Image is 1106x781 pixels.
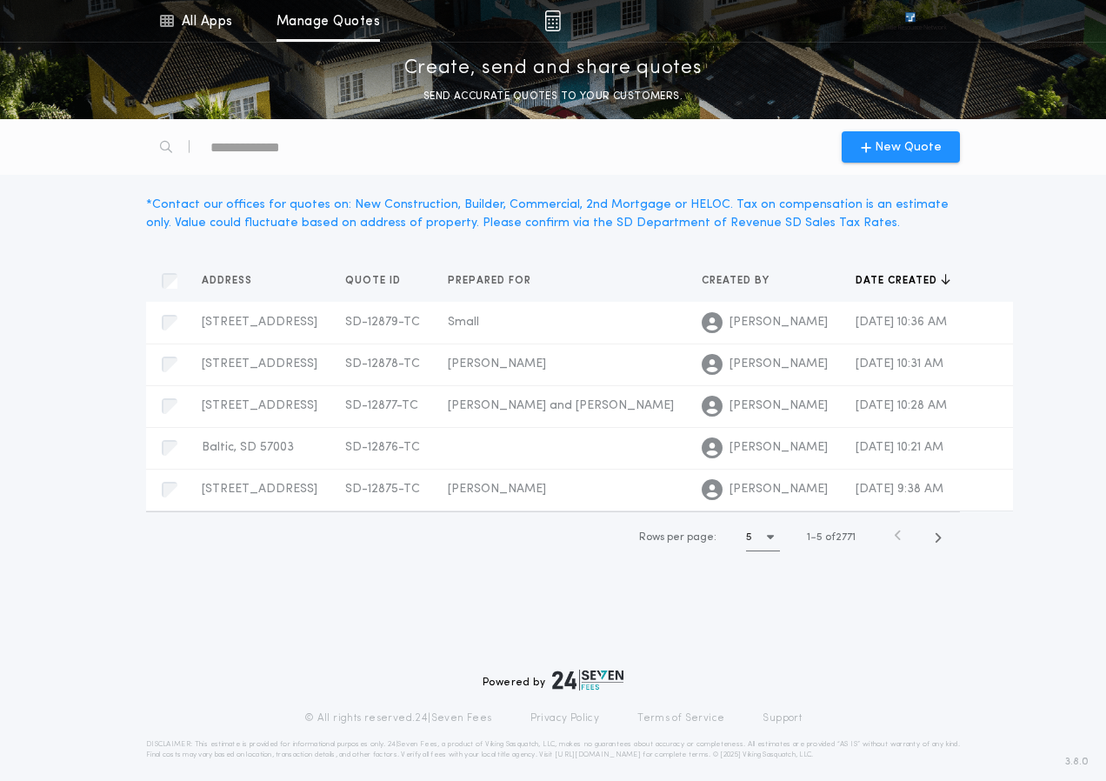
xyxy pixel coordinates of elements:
[448,357,546,370] span: [PERSON_NAME]
[816,532,823,543] span: 5
[555,751,641,758] a: [URL][DOMAIN_NAME]
[345,316,420,329] span: SD-12879-TC
[146,196,960,232] div: * Contact our offices for quotes on: New Construction, Builder, Commercial, 2nd Mortgage or HELOC...
[552,670,623,691] img: logo
[345,441,420,454] span: SD-12876-TC
[825,530,856,545] span: of 2771
[730,356,828,373] span: [PERSON_NAME]
[448,316,479,329] span: Small
[702,272,783,290] button: Created by
[202,399,317,412] span: [STREET_ADDRESS]
[448,274,535,288] span: Prepared for
[763,711,802,725] a: Support
[448,399,674,412] span: [PERSON_NAME] and [PERSON_NAME]
[702,274,773,288] span: Created by
[202,441,294,454] span: Baltic, SD 57003
[730,397,828,415] span: [PERSON_NAME]
[202,316,317,329] span: [STREET_ADDRESS]
[856,316,947,329] span: [DATE] 10:36 AM
[856,483,943,496] span: [DATE] 9:38 AM
[202,357,317,370] span: [STREET_ADDRESS]
[856,272,950,290] button: Date created
[345,483,420,496] span: SD-12875-TC
[448,483,546,496] span: [PERSON_NAME]
[746,529,752,546] h1: 5
[202,483,317,496] span: [STREET_ADDRESS]
[404,55,703,83] p: Create, send and share quotes
[856,274,941,288] span: Date created
[637,711,724,725] a: Terms of Service
[483,670,623,691] div: Powered by
[345,274,404,288] span: Quote ID
[746,524,780,551] button: 5
[842,131,960,163] button: New Quote
[807,532,810,543] span: 1
[875,138,942,157] span: New Quote
[202,274,256,288] span: Address
[544,10,561,31] img: img
[730,439,828,457] span: [PERSON_NAME]
[639,532,716,543] span: Rows per page:
[856,357,943,370] span: [DATE] 10:31 AM
[345,272,414,290] button: Quote ID
[202,272,265,290] button: Address
[1065,754,1089,770] span: 3.8.0
[304,711,492,725] p: © All rights reserved. 24|Seven Fees
[874,12,947,30] img: vs-icon
[345,399,418,412] span: SD-12877-TC
[345,357,420,370] span: SD-12878-TC
[856,399,947,412] span: [DATE] 10:28 AM
[146,739,960,760] p: DISCLAIMER: This estimate is provided for informational purposes only. 24|Seven Fees, a product o...
[730,314,828,331] span: [PERSON_NAME]
[423,88,683,105] p: SEND ACCURATE QUOTES TO YOUR CUSTOMERS.
[856,441,943,454] span: [DATE] 10:21 AM
[530,711,600,725] a: Privacy Policy
[730,481,828,498] span: [PERSON_NAME]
